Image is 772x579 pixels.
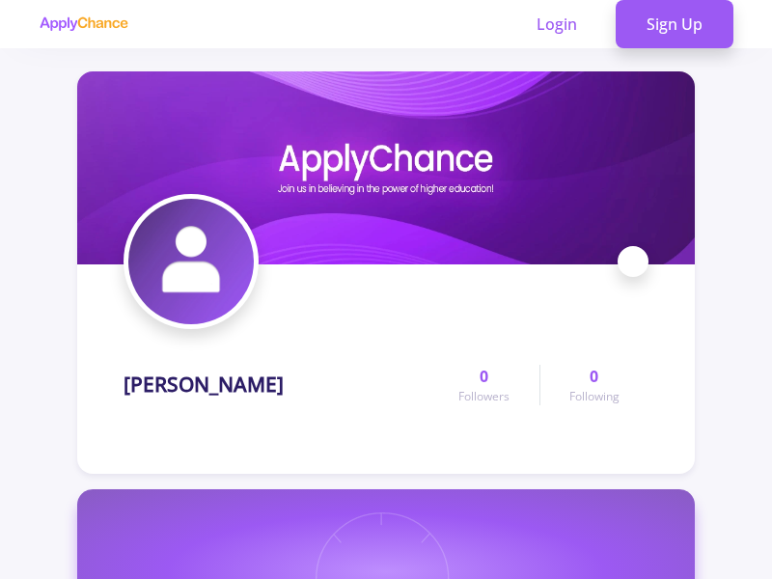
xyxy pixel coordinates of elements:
span: 0 [590,365,598,388]
span: Following [569,388,620,405]
img: applychance logo text only [39,16,128,32]
span: 0 [480,365,488,388]
a: 0Following [539,365,648,405]
span: Followers [458,388,510,405]
h1: [PERSON_NAME] [124,372,284,397]
img: moein farahicover image [77,71,695,264]
img: moein farahiavatar [128,199,254,324]
a: 0Followers [429,365,538,405]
